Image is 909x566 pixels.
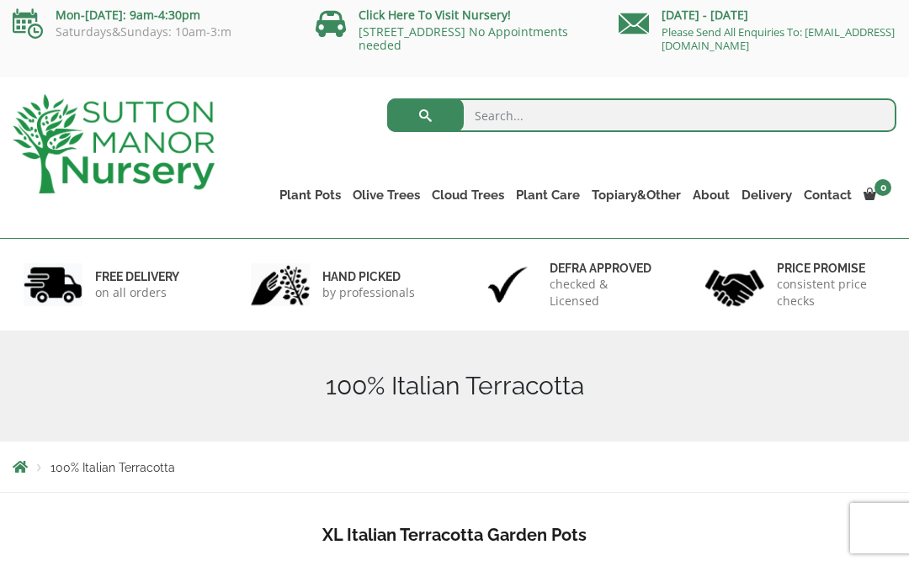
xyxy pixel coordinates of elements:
[322,285,415,302] p: by professionals
[274,184,347,208] a: Plant Pots
[50,462,175,475] span: 100% Italian Terracotta
[777,262,885,277] h6: Price promise
[13,95,215,194] img: logo
[550,277,658,310] p: checked & Licensed
[322,270,415,285] h6: hand picked
[359,24,568,54] a: [STREET_ADDRESS] No Appointments needed
[478,264,537,307] img: 3.jpg
[510,184,586,208] a: Plant Care
[798,184,858,208] a: Contact
[736,184,798,208] a: Delivery
[13,6,290,26] p: Mon-[DATE]: 9am-4:30pm
[359,8,511,24] a: Click Here To Visit Nursery!
[586,184,687,208] a: Topiary&Other
[24,264,82,307] img: 1.jpg
[858,184,896,208] a: 0
[387,99,896,133] input: Search...
[777,277,885,310] p: consistent price checks
[251,264,310,307] img: 2.jpg
[550,262,658,277] h6: Defra approved
[13,372,896,402] h1: 100% Italian Terracotta
[13,461,896,474] nav: Breadcrumbs
[619,6,896,26] p: [DATE] - [DATE]
[874,180,891,197] span: 0
[95,270,179,285] h6: FREE DELIVERY
[347,184,426,208] a: Olive Trees
[13,26,290,40] p: Saturdays&Sundays: 10am-3:m
[322,526,587,546] b: XL Italian Terracotta Garden Pots
[687,184,736,208] a: About
[426,184,510,208] a: Cloud Trees
[662,25,895,54] a: Please Send All Enquiries To: [EMAIL_ADDRESS][DOMAIN_NAME]
[705,260,764,311] img: 4.jpg
[95,285,179,302] p: on all orders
